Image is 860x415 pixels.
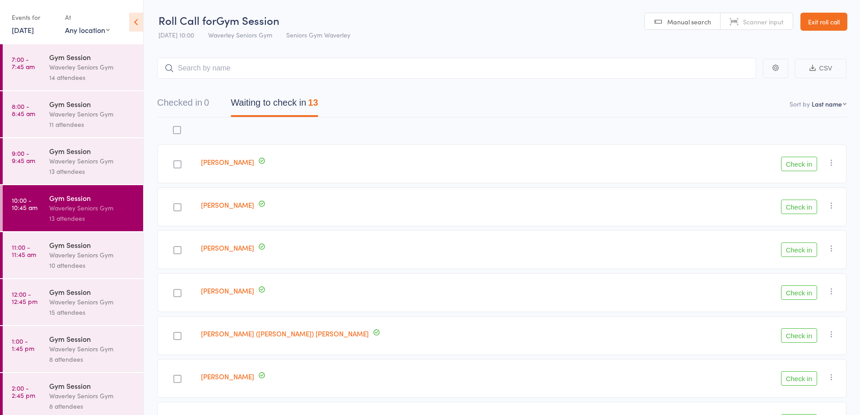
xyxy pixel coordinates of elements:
[781,200,817,214] button: Check in
[208,30,272,39] span: Waverley Seniors Gym
[49,334,135,344] div: Gym Session
[3,185,143,231] a: 10:00 -10:45 amGym SessionWaverley Seniors Gym13 attendees
[201,286,254,295] a: [PERSON_NAME]
[49,391,135,401] div: Waverley Seniors Gym
[49,166,135,177] div: 13 attendees
[49,109,135,119] div: Waverley Seniors Gym
[800,13,847,31] a: Exit roll call
[201,329,369,338] a: [PERSON_NAME] ([PERSON_NAME]) [PERSON_NAME]
[49,119,135,130] div: 11 attendees
[49,307,135,317] div: 15 attendees
[781,157,817,171] button: Check in
[49,401,135,411] div: 8 attendees
[667,17,711,26] span: Manual search
[12,56,35,70] time: 7:00 - 7:45 am
[781,285,817,300] button: Check in
[157,58,756,79] input: Search by name
[49,260,135,270] div: 10 attendees
[781,371,817,386] button: Check in
[12,337,34,352] time: 1:00 - 1:45 pm
[201,372,254,381] a: [PERSON_NAME]
[49,250,135,260] div: Waverley Seniors Gym
[743,17,784,26] span: Scanner input
[12,103,35,117] time: 8:00 - 8:45 am
[49,193,135,203] div: Gym Session
[65,25,110,35] div: Any location
[3,279,143,325] a: 12:00 -12:45 pmGym SessionWaverley Seniors Gym15 attendees
[201,200,254,210] a: [PERSON_NAME]
[795,59,846,78] button: CSV
[3,44,143,90] a: 7:00 -7:45 amGym SessionWaverley Seniors Gym14 attendees
[49,72,135,83] div: 14 attendees
[12,149,35,164] time: 9:00 - 9:45 am
[12,10,56,25] div: Events for
[49,287,135,297] div: Gym Session
[308,98,318,107] div: 13
[3,232,143,278] a: 11:00 -11:45 amGym SessionWaverley Seniors Gym10 attendees
[49,52,135,62] div: Gym Session
[49,62,135,72] div: Waverley Seniors Gym
[12,243,36,258] time: 11:00 - 11:45 am
[204,98,209,107] div: 0
[49,240,135,250] div: Gym Session
[12,384,35,399] time: 2:00 - 2:45 pm
[231,93,318,117] button: Waiting to check in13
[49,146,135,156] div: Gym Session
[157,93,209,117] button: Checked in0
[781,242,817,257] button: Check in
[12,290,37,305] time: 12:00 - 12:45 pm
[49,203,135,213] div: Waverley Seniors Gym
[3,326,143,372] a: 1:00 -1:45 pmGym SessionWaverley Seniors Gym8 attendees
[158,30,194,39] span: [DATE] 10:00
[201,157,254,167] a: [PERSON_NAME]
[49,156,135,166] div: Waverley Seniors Gym
[12,196,37,211] time: 10:00 - 10:45 am
[158,13,216,28] span: Roll Call for
[49,213,135,224] div: 13 attendees
[3,91,143,137] a: 8:00 -8:45 amGym SessionWaverley Seniors Gym11 attendees
[812,99,842,108] div: Last name
[49,297,135,307] div: Waverley Seniors Gym
[286,30,350,39] span: Seniors Gym Waverley
[216,13,279,28] span: Gym Session
[49,344,135,354] div: Waverley Seniors Gym
[12,25,34,35] a: [DATE]
[49,99,135,109] div: Gym Session
[49,381,135,391] div: Gym Session
[790,99,810,108] label: Sort by
[201,243,254,252] a: [PERSON_NAME]
[3,138,143,184] a: 9:00 -9:45 amGym SessionWaverley Seniors Gym13 attendees
[49,354,135,364] div: 8 attendees
[781,328,817,343] button: Check in
[65,10,110,25] div: At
